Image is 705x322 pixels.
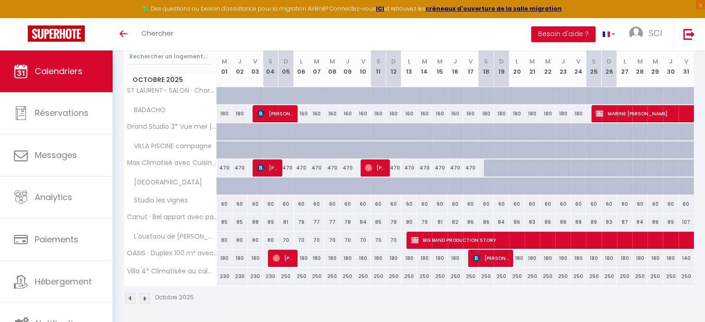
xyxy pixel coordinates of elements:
th: 22 [540,46,555,87]
div: 180 [509,105,524,122]
div: 160 [448,105,463,122]
abbr: J [669,57,673,66]
div: 86 [540,214,555,231]
div: 160 [355,105,370,122]
a: créneaux d'ouverture de la salle migration [426,5,562,13]
abbr: J [346,57,349,66]
th: 18 [478,46,494,87]
th: 08 [324,46,340,87]
th: 06 [294,46,309,87]
div: 60 [371,196,386,213]
div: 82 [448,214,463,231]
div: 160 [417,105,432,122]
div: 470 [217,159,232,177]
div: 107 [679,214,694,231]
div: 160 [324,105,340,122]
th: 14 [417,46,432,87]
div: 60 [309,196,324,213]
th: 20 [509,46,524,87]
img: logout [683,28,695,40]
div: 250 [586,268,601,285]
th: 04 [263,46,278,87]
th: 30 [663,46,678,87]
div: 81 [278,214,293,231]
div: 60 [355,196,370,213]
div: 180 [555,105,571,122]
span: Canut · Bel appart avec parking, 150 m du vieux port, 50m2 [126,214,218,221]
div: 60 [571,196,586,213]
abbr: D [607,57,611,66]
span: BADACHO [126,105,168,115]
div: 250 [525,268,540,285]
span: Studio les vignes [126,196,190,206]
div: 180 [355,250,370,267]
div: 140 [679,250,694,267]
div: 60 [509,196,524,213]
div: 60 [463,196,478,213]
div: 60 [602,196,617,213]
span: Grand Studio 3* Vue mer [GEOGRAPHIC_DATA] [126,123,218,130]
div: 60 [663,196,678,213]
div: 60 [617,196,632,213]
div: 70 [294,232,309,249]
div: 180 [371,250,386,267]
div: 160 [386,105,401,122]
th: 27 [617,46,632,87]
span: [PERSON_NAME] [257,105,293,122]
div: 77 [324,214,340,231]
span: SCI [649,27,662,39]
div: 60 [448,196,463,213]
div: 250 [494,268,509,285]
div: 86 [648,214,663,231]
abbr: M [653,57,658,66]
th: 10 [355,46,370,87]
abbr: M [529,57,535,66]
div: 180 [340,250,355,267]
span: Chercher [141,28,173,38]
div: 60 [278,196,293,213]
abbr: S [376,57,381,66]
abbr: M [545,57,550,66]
div: 250 [648,268,663,285]
span: [PERSON_NAME] [365,159,385,177]
div: 470 [294,159,309,177]
span: Réservations [35,107,89,119]
div: 60 [263,196,278,213]
div: 60 [417,196,432,213]
th: 25 [586,46,601,87]
div: 250 [355,268,370,285]
div: 60 [324,196,340,213]
div: 180 [540,105,555,122]
div: 87 [617,214,632,231]
div: 70 [386,232,401,249]
th: 12 [386,46,401,87]
abbr: L [408,57,411,66]
div: 180 [232,105,248,122]
div: 60 [648,196,663,213]
div: 60 [401,196,417,213]
div: 180 [509,250,524,267]
div: 470 [278,159,293,177]
div: 180 [663,250,678,267]
div: 470 [417,159,432,177]
div: 250 [278,268,293,285]
div: 180 [525,105,540,122]
div: 230 [232,268,248,285]
div: 60 [248,196,263,213]
span: [PERSON_NAME] [257,159,278,177]
div: 60 [494,196,509,213]
div: 180 [294,250,309,267]
div: 180 [586,250,601,267]
span: [PERSON_NAME] [473,249,508,267]
div: 180 [386,250,401,267]
div: 250 [463,268,478,285]
abbr: J [453,57,457,66]
th: 15 [432,46,447,87]
div: 86 [478,214,494,231]
div: 180 [248,250,263,267]
div: 180 [432,250,447,267]
div: 250 [401,268,417,285]
div: 230 [217,268,232,285]
span: Messages [35,149,77,161]
div: 89 [586,214,601,231]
